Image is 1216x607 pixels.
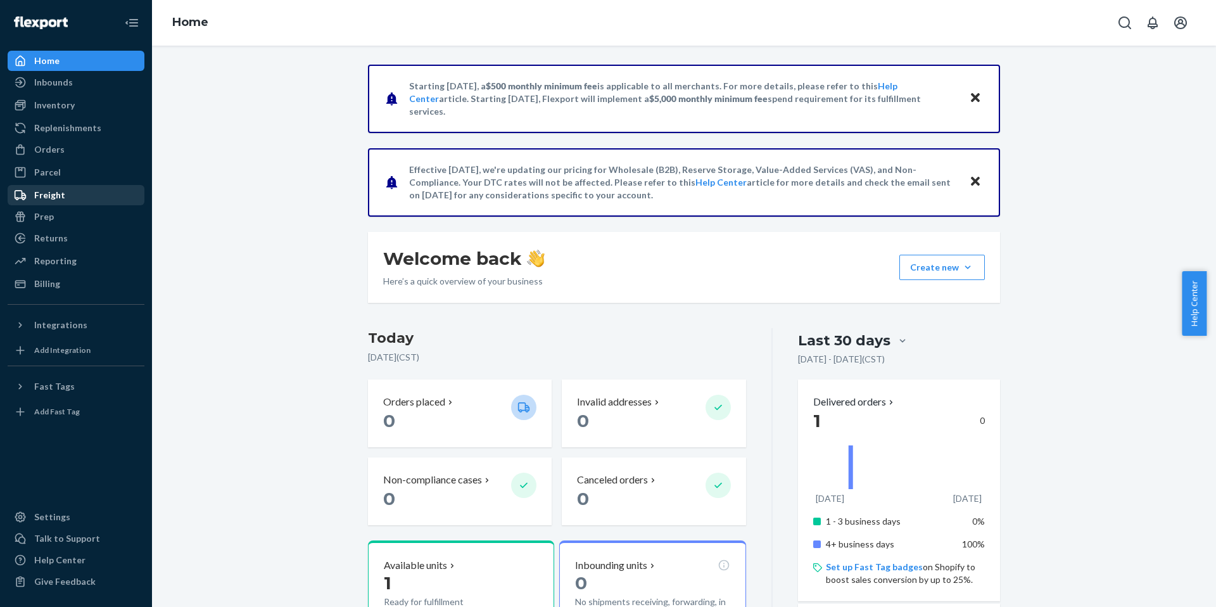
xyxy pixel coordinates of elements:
[34,278,60,290] div: Billing
[8,507,144,527] a: Settings
[34,319,87,331] div: Integrations
[34,210,54,223] div: Prep
[34,575,96,588] div: Give Feedback
[8,572,144,592] button: Give Feedback
[649,93,768,104] span: $5,000 monthly minimum fee
[368,351,746,364] p: [DATE] ( CST )
[8,162,144,182] a: Parcel
[8,51,144,71] a: Home
[34,143,65,156] div: Orders
[8,228,144,248] a: Returns
[8,376,144,397] button: Fast Tags
[798,331,890,350] div: Last 30 days
[967,173,984,191] button: Close
[577,395,652,409] p: Invalid addresses
[575,558,647,573] p: Inbounding units
[826,561,923,572] a: Set up Fast Tag badges
[826,538,951,551] p: 4+ business days
[8,72,144,93] a: Inbounds
[409,163,957,201] p: Effective [DATE], we're updating our pricing for Wholesale (B2B), Reserve Storage, Value-Added Se...
[368,328,746,348] h3: Today
[383,410,395,431] span: 0
[577,473,648,487] p: Canceled orders
[34,232,68,245] div: Returns
[8,118,144,138] a: Replenishments
[383,247,545,270] h1: Welcome back
[577,488,589,509] span: 0
[8,185,144,205] a: Freight
[8,340,144,361] a: Add Integration
[967,89,984,108] button: Close
[816,492,844,505] p: [DATE]
[695,177,747,188] a: Help Center
[1112,10,1137,35] button: Open Search Box
[383,473,482,487] p: Non-compliance cases
[813,409,985,432] div: 0
[8,528,144,549] a: Talk to Support
[34,54,60,67] div: Home
[34,532,100,545] div: Talk to Support
[34,255,77,267] div: Reporting
[34,554,85,566] div: Help Center
[1182,271,1206,336] button: Help Center
[34,122,101,134] div: Replenishments
[8,550,144,570] a: Help Center
[172,15,208,29] a: Home
[8,95,144,115] a: Inventory
[383,275,545,288] p: Here’s a quick overview of your business
[1140,10,1165,35] button: Open notifications
[409,80,957,118] p: Starting [DATE], a is applicable to all merchants. For more details, please refer to this article...
[14,16,68,29] img: Flexport logo
[962,539,985,549] span: 100%
[34,76,73,89] div: Inbounds
[1168,10,1193,35] button: Open account menu
[34,380,75,393] div: Fast Tags
[527,250,545,267] img: hand-wave emoji
[34,166,61,179] div: Parcel
[577,410,589,431] span: 0
[826,515,951,528] p: 1 - 3 business days
[383,395,445,409] p: Orders placed
[368,380,552,447] button: Orders placed 0
[486,80,597,91] span: $500 monthly minimum fee
[8,315,144,335] button: Integrations
[34,511,70,523] div: Settings
[972,516,985,527] span: 0%
[34,99,75,112] div: Inventory
[8,274,144,294] a: Billing
[813,410,821,431] span: 1
[899,255,985,280] button: Create new
[34,345,91,355] div: Add Integration
[562,380,745,447] button: Invalid addresses 0
[8,251,144,271] a: Reporting
[384,572,391,594] span: 1
[8,139,144,160] a: Orders
[119,10,144,35] button: Close Navigation
[383,488,395,509] span: 0
[562,457,745,525] button: Canceled orders 0
[826,561,985,586] p: on Shopify to boost sales conversion by up to 25%.
[34,189,65,201] div: Freight
[368,457,552,525] button: Non-compliance cases 0
[575,572,587,594] span: 0
[384,558,447,573] p: Available units
[953,492,982,505] p: [DATE]
[34,406,80,417] div: Add Fast Tag
[8,402,144,422] a: Add Fast Tag
[813,395,896,409] button: Delivered orders
[8,207,144,227] a: Prep
[798,353,885,366] p: [DATE] - [DATE] ( CST )
[162,4,218,41] ol: breadcrumbs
